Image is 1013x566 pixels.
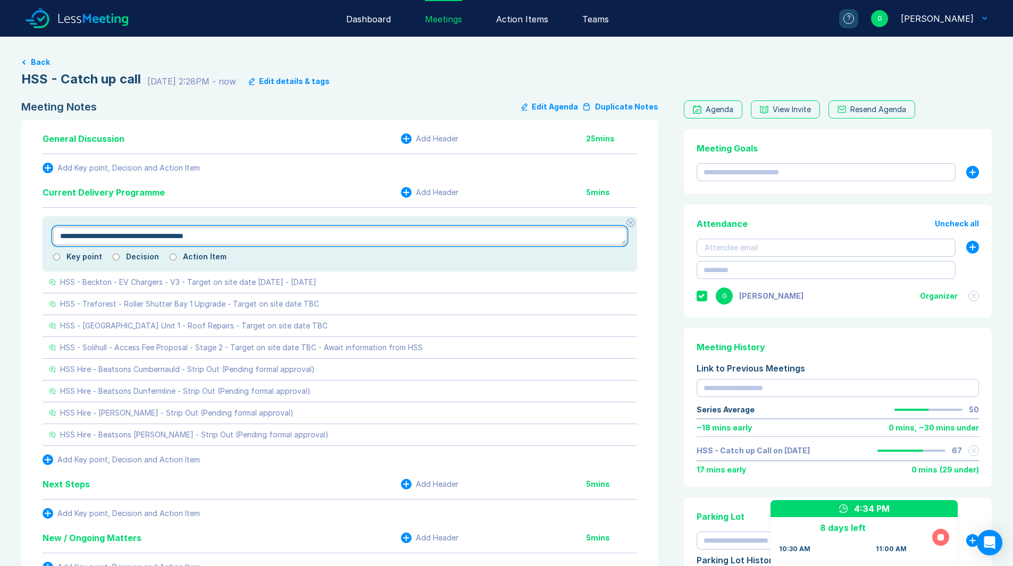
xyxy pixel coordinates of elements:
[43,508,200,519] button: Add Key point, Decision and Action Item
[779,545,810,553] div: 10:30 AM
[697,446,810,455] a: HSS - Catch up Call on [DATE]
[21,100,97,113] div: Meeting Notes
[582,100,658,113] button: Duplicate Notes
[843,13,854,24] div: ?
[586,534,637,542] div: 5 mins
[259,77,330,86] div: Edit details & tags
[401,479,458,489] button: Add Header
[183,252,227,261] label: Action Item
[60,278,316,286] div: HSS - Beckton - EV Chargers - V3 - Target on site date [DATE] - [DATE]
[779,521,907,534] div: 8 days left
[416,134,458,143] div: Add Header
[147,75,236,88] div: [DATE] 2:28PM - now
[697,142,979,155] div: Meeting Goals
[826,9,858,28] a: ?
[31,58,50,66] button: Back
[697,510,979,523] div: Parking Lot
[889,424,979,432] div: 0 mins , ~ 30 mins under
[401,133,458,144] button: Add Header
[43,531,141,544] div: New / Ongoing Matters
[697,341,979,353] div: Meeting History
[43,186,165,199] div: Current Delivery Programme
[697,362,979,375] div: Link to Previous Meetings
[697,406,755,414] div: Series Average
[850,105,906,114] div: Resend Agenda
[60,409,294,417] div: HSS Hire - [PERSON_NAME] - Strip Out (Pending formal approval)
[126,252,159,261] label: Decision
[66,252,102,261] label: Key point
[416,480,458,488] div: Add Header
[854,502,890,515] div: 4:34 PM
[60,365,315,374] div: HSS Hire - Beatsons Cumbernauld - Strip Out (Pending formal approval)
[522,100,578,113] button: Edit Agenda
[697,424,752,432] div: ~ 18 mins early
[586,480,637,488] div: 5 mins
[43,478,90,491] div: Next Steps
[828,100,915,119] button: Resend Agenda
[876,545,907,553] div: 11:00 AM
[43,163,200,173] button: Add Key point, Decision and Action Item
[697,217,748,230] div: Attendance
[57,164,200,172] div: Add Key point, Decision and Action Item
[706,105,733,114] div: Agenda
[920,292,958,300] div: Organizer
[60,300,319,308] div: HSS - Treforest - Roller Shutter Bay 1 Upgrade - Target on site date TBC
[969,406,979,414] div: 50
[60,322,328,330] div: HSS - [GEOGRAPHIC_DATA] Unit 1 - Roof Repairs - Target on site date TBC
[716,288,733,305] div: G
[401,187,458,198] button: Add Header
[977,530,1002,555] div: Open Intercom Messenger
[60,343,423,352] div: HSS - Solihull - Access Fee Proposal - Stage 2 - Target on site date TBC - Await information from...
[416,188,458,197] div: Add Header
[739,292,803,300] div: Gemma White
[60,430,329,439] div: HSS Hire - Beatsons [PERSON_NAME] - Strip Out (Pending formal approval)
[940,466,979,474] div: ( 29 under )
[416,534,458,542] div: Add Header
[586,134,637,143] div: 25 mins
[586,188,637,197] div: 5 mins
[871,10,888,27] div: G
[43,132,124,145] div: General Discussion
[952,446,962,455] div: 67
[697,466,746,474] div: 17 mins early
[773,105,811,114] div: View Invite
[21,58,992,66] a: Back
[57,455,200,464] div: Add Key point, Decision and Action Item
[60,387,311,395] div: HSS Hire - Beatsons Dunfermline - Strip Out (Pending formal approval)
[401,533,458,543] button: Add Header
[901,12,974,25] div: Gemma White
[21,71,141,88] div: HSS - Catch up call
[935,219,979,228] button: Uncheck all
[57,509,200,518] div: Add Key point, Decision and Action Item
[751,100,820,119] button: View Invite
[249,77,330,86] button: Edit details & tags
[684,100,742,119] a: Agenda
[43,454,200,465] button: Add Key point, Decision and Action Item
[911,466,937,474] div: 0 mins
